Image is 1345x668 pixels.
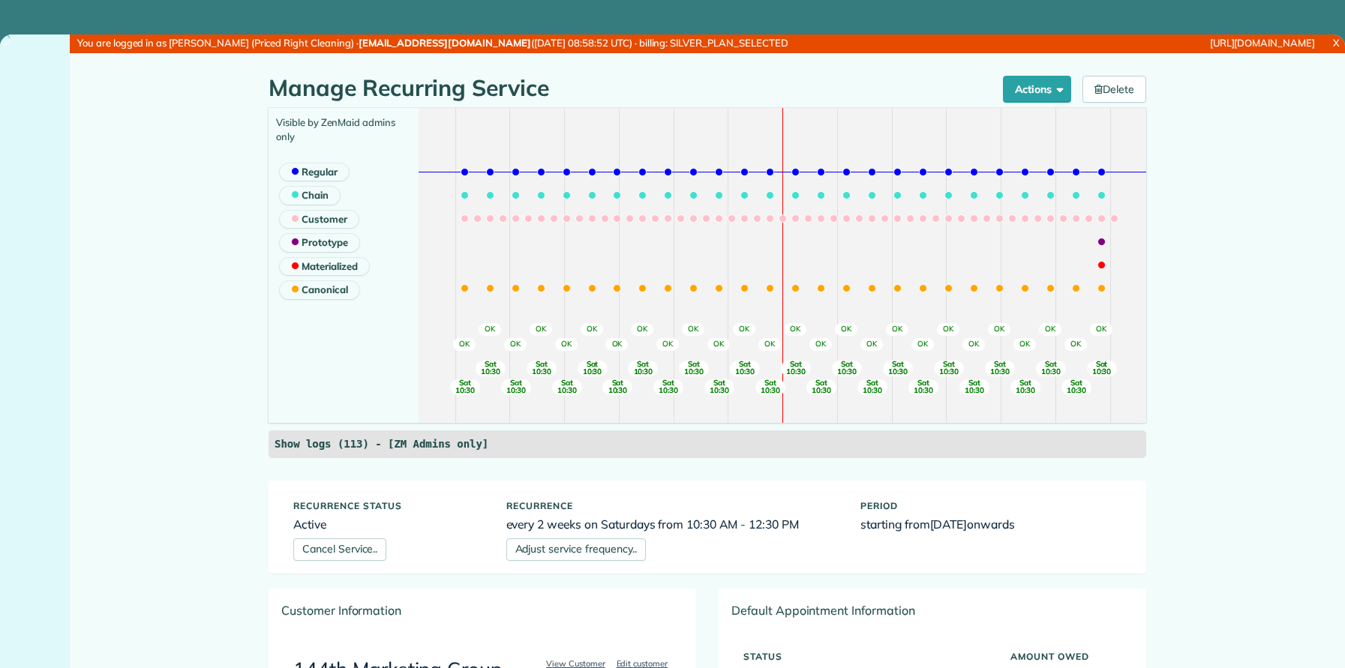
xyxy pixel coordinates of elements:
[917,339,928,349] span: OK
[883,361,913,376] span: Sat 10:30
[1003,76,1072,103] button: Actions
[739,324,749,334] span: OK
[815,339,826,349] span: OK
[653,379,683,394] span: Sat 10:30
[713,339,724,349] span: OK
[1327,34,1345,52] a: X
[359,37,531,49] strong: [EMAIL_ADDRESS][DOMAIN_NAME]
[302,260,358,272] strong: Materialized
[561,339,572,349] span: OK
[628,361,658,376] span: Sat 10:30
[269,589,696,631] div: Customer Information
[860,501,1121,511] h5: Period
[1019,339,1030,349] span: OK
[510,339,521,349] span: OK
[612,339,623,349] span: OK
[662,339,673,349] span: OK
[302,189,329,201] strong: Chain
[302,236,348,248] strong: Prototype
[70,34,902,53] div: You are logged in as [PERSON_NAME] (Priced Right Cleaning) · ([DATE] 08:58:52 UTC) · billing: SIL...
[1082,76,1146,103] a: Delete
[302,283,348,295] strong: Canonical
[704,379,734,394] span: Sat 10:30
[275,438,488,450] strong: Show logs (113) - [ZM Admins only]
[552,379,582,394] span: Sat 10:30
[1010,652,1121,661] h5: Amount Owed
[968,339,979,349] span: OK
[841,324,851,334] span: OK
[293,501,484,511] h5: Recurrence status
[637,324,647,334] span: OK
[679,361,709,376] span: Sat 10:30
[688,324,698,334] span: OK
[1087,361,1117,376] span: Sat 10:30
[293,518,484,531] h6: Active
[501,379,531,394] span: Sat 10:30
[276,115,411,160] div: Visible by ZenMaid admins only
[536,324,546,334] span: OK
[506,538,646,561] a: Adjust service frequency..
[781,361,811,376] span: Sat 10:30
[930,517,968,532] span: [DATE]
[832,361,862,376] span: Sat 10:30
[1045,324,1055,334] span: OK
[790,324,800,334] span: OK
[994,324,1004,334] span: OK
[860,518,1121,531] h6: starting from onwards
[959,379,989,394] span: Sat 10:30
[506,518,839,531] h6: every 2 weeks on Saturdays from 10:30 AM - 12:30 PM
[719,589,1145,631] div: Default Appointment Information
[587,324,597,334] span: OK
[476,361,506,376] span: Sat 10:30
[908,379,938,394] span: Sat 10:30
[302,166,338,178] strong: Regular
[459,339,470,349] span: OK
[1036,361,1066,376] span: Sat 10:30
[1010,379,1040,394] span: Sat 10:30
[485,324,495,334] span: OK
[1061,379,1091,394] span: Sat 10:30
[764,339,775,349] span: OK
[943,324,953,334] span: OK
[450,379,480,394] span: Sat 10:30
[857,379,887,394] span: Sat 10:30
[806,379,836,394] span: Sat 10:30
[755,379,785,394] span: Sat 10:30
[866,339,877,349] span: OK
[985,361,1015,376] span: Sat 10:30
[934,361,964,376] span: Sat 10:30
[527,361,557,376] span: Sat 10:30
[293,538,386,561] a: Cancel Service..
[302,213,347,225] strong: Customer
[506,501,839,511] h5: Recurrence
[602,379,632,394] span: Sat 10:30
[578,361,608,376] span: Sat 10:30
[1210,37,1315,49] a: [URL][DOMAIN_NAME]
[730,361,760,376] span: Sat 10:30
[1070,339,1081,349] span: OK
[743,652,988,661] h5: Status
[892,324,902,334] span: OK
[269,76,992,100] h1: Manage Recurring Service
[1096,324,1106,334] span: OK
